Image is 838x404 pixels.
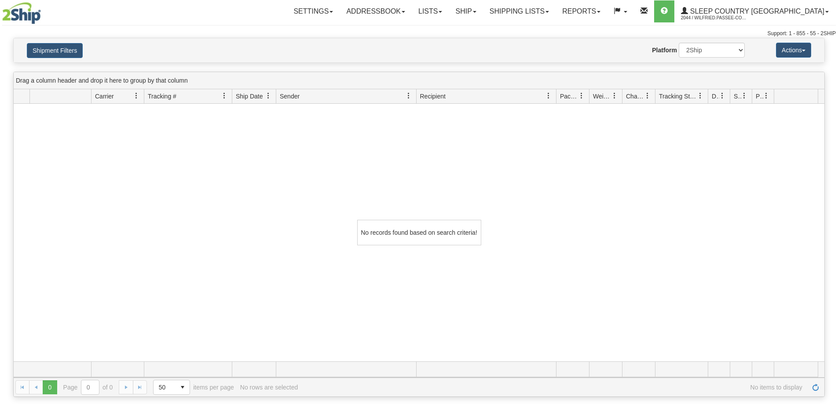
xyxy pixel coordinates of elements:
iframe: chat widget [818,157,837,247]
div: No rows are selected [240,384,298,391]
a: Addressbook [340,0,412,22]
a: Ship [449,0,483,22]
div: No records found based on search criteria! [357,220,481,245]
a: Settings [287,0,340,22]
span: Page sizes drop down [153,380,190,395]
span: Tracking Status [659,92,697,101]
img: logo2044.jpg [2,2,41,24]
span: Carrier [95,92,114,101]
a: Recipient filter column settings [541,88,556,103]
a: Carrier filter column settings [129,88,144,103]
span: Shipment Issues [734,92,741,101]
a: Packages filter column settings [574,88,589,103]
div: grid grouping header [14,72,824,89]
a: Charge filter column settings [640,88,655,103]
span: Page 0 [43,380,57,394]
a: Shipment Issues filter column settings [737,88,752,103]
span: Pickup Status [756,92,763,101]
button: Actions [776,43,811,58]
span: Weight [593,92,611,101]
a: Weight filter column settings [607,88,622,103]
a: Shipping lists [483,0,556,22]
label: Platform [652,46,677,55]
a: Ship Date filter column settings [261,88,276,103]
button: Shipment Filters [27,43,83,58]
span: Packages [560,92,578,101]
span: Tracking # [148,92,176,101]
a: Pickup Status filter column settings [759,88,774,103]
a: Tracking # filter column settings [217,88,232,103]
span: No items to display [304,384,802,391]
span: Sender [280,92,300,101]
span: Sleep Country [GEOGRAPHIC_DATA] [688,7,824,15]
a: Refresh [809,380,823,394]
a: Lists [412,0,449,22]
a: Tracking Status filter column settings [693,88,708,103]
span: 2044 / Wilfried.Passee-Coutrin [681,14,747,22]
span: Ship Date [236,92,263,101]
a: Sleep Country [GEOGRAPHIC_DATA] 2044 / Wilfried.Passee-Coutrin [674,0,835,22]
span: Delivery Status [712,92,719,101]
span: Charge [626,92,644,101]
span: Page of 0 [63,380,113,395]
a: Sender filter column settings [401,88,416,103]
a: Reports [556,0,607,22]
span: 50 [159,383,170,392]
div: Support: 1 - 855 - 55 - 2SHIP [2,30,836,37]
span: items per page [153,380,234,395]
span: Recipient [420,92,446,101]
a: Delivery Status filter column settings [715,88,730,103]
span: select [176,380,190,394]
